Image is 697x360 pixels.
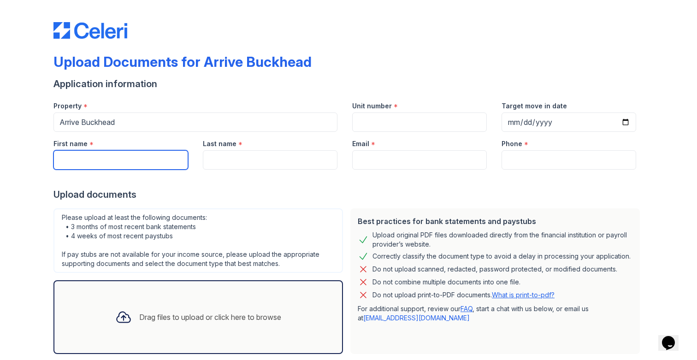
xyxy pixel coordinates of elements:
[53,188,644,201] div: Upload documents
[53,53,312,70] div: Upload Documents for Arrive Buckhead
[372,230,632,249] div: Upload original PDF files downloaded directly from the financial institution or payroll provider’...
[658,323,688,351] iframe: chat widget
[352,101,392,111] label: Unit number
[372,277,520,288] div: Do not combine multiple documents into one file.
[502,101,567,111] label: Target move in date
[53,77,644,90] div: Application information
[203,139,236,148] label: Last name
[363,314,470,322] a: [EMAIL_ADDRESS][DOMAIN_NAME]
[53,139,88,148] label: First name
[139,312,281,323] div: Drag files to upload or click here to browse
[372,264,617,275] div: Do not upload scanned, redacted, password protected, or modified documents.
[372,251,631,262] div: Correctly classify the document type to avoid a delay in processing your application.
[461,305,473,313] a: FAQ
[53,208,343,273] div: Please upload at least the following documents: • 3 months of most recent bank statements • 4 wee...
[53,22,127,39] img: CE_Logo_Blue-a8612792a0a2168367f1c8372b55b34899dd931a85d93a1a3d3e32e68fde9ad4.png
[352,139,369,148] label: Email
[492,291,555,299] a: What is print-to-pdf?
[358,216,632,227] div: Best practices for bank statements and paystubs
[358,304,632,323] p: For additional support, review our , start a chat with us below, or email us at
[372,290,555,300] p: Do not upload print-to-PDF documents.
[53,101,82,111] label: Property
[502,139,522,148] label: Phone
